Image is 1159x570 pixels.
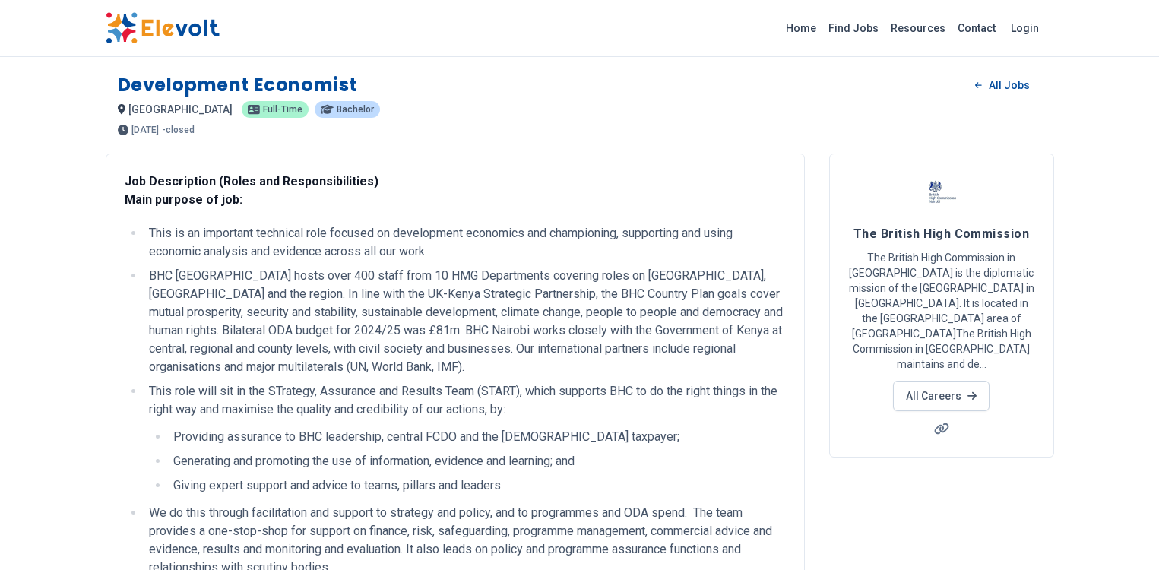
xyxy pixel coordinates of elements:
[144,224,786,261] li: This is an important technical role focused on development economics and championing, supporting ...
[125,174,378,207] strong: Job Description (Roles and Responsibilities) Main purpose of job:
[118,73,358,97] h1: Development Economist
[853,226,1029,241] span: The British High Commission
[885,16,952,40] a: Resources
[822,16,885,40] a: Find Jobs
[169,452,786,470] li: Generating and promoting the use of information, evidence and learning; and
[848,250,1035,372] p: The British High Commission in [GEOGRAPHIC_DATA] is the diplomatic mission of the [GEOGRAPHIC_DAT...
[106,12,220,44] img: Elevolt
[1002,13,1048,43] a: Login
[952,16,1002,40] a: Contact
[169,428,786,446] li: Providing assurance to BHC leadership, central FCDO and the [DEMOGRAPHIC_DATA] taxpayer;
[131,125,159,135] span: [DATE]
[162,125,195,135] p: - closed
[128,103,233,116] span: [GEOGRAPHIC_DATA]
[337,105,374,114] span: Bachelor
[169,477,786,495] li: Giving expert support and advice to teams, pillars and leaders.
[144,267,786,376] li: BHC [GEOGRAPHIC_DATA] hosts over 400 staff from 10 HMG Departments covering roles on [GEOGRAPHIC_...
[923,173,961,211] img: The British High Commission
[263,105,302,114] span: Full-time
[963,74,1041,97] a: All Jobs
[144,382,786,495] li: This role will sit in the STrategy, Assurance and Results Team (START), which supports BHC to do ...
[893,381,990,411] a: All Careers
[780,16,822,40] a: Home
